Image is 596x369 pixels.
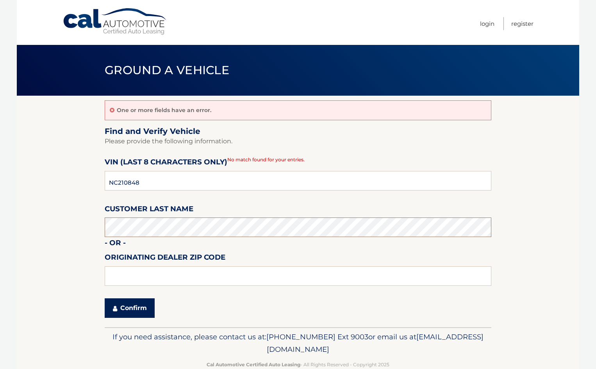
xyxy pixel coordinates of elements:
a: Register [511,17,534,30]
button: Confirm [105,298,155,318]
label: Originating Dealer Zip Code [105,251,225,266]
p: One or more fields have an error. [117,107,211,114]
p: If you need assistance, please contact us at: or email us at [110,331,486,356]
a: Cal Automotive [62,8,168,36]
label: VIN (last 8 characters only) [105,156,227,171]
p: - All Rights Reserved - Copyright 2025 [110,360,486,369]
label: Customer Last Name [105,203,193,217]
span: Ground a Vehicle [105,63,229,77]
a: Login [480,17,494,30]
span: [EMAIL_ADDRESS][DOMAIN_NAME] [267,332,484,354]
p: Please provide the following information. [105,136,491,147]
h2: Find and Verify Vehicle [105,127,491,136]
label: - or - [105,237,126,251]
span: [PHONE_NUMBER] Ext 9003 [266,332,368,341]
strong: Cal Automotive Certified Auto Leasing [207,362,300,367]
span: No match found for your entries. [227,157,305,162]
